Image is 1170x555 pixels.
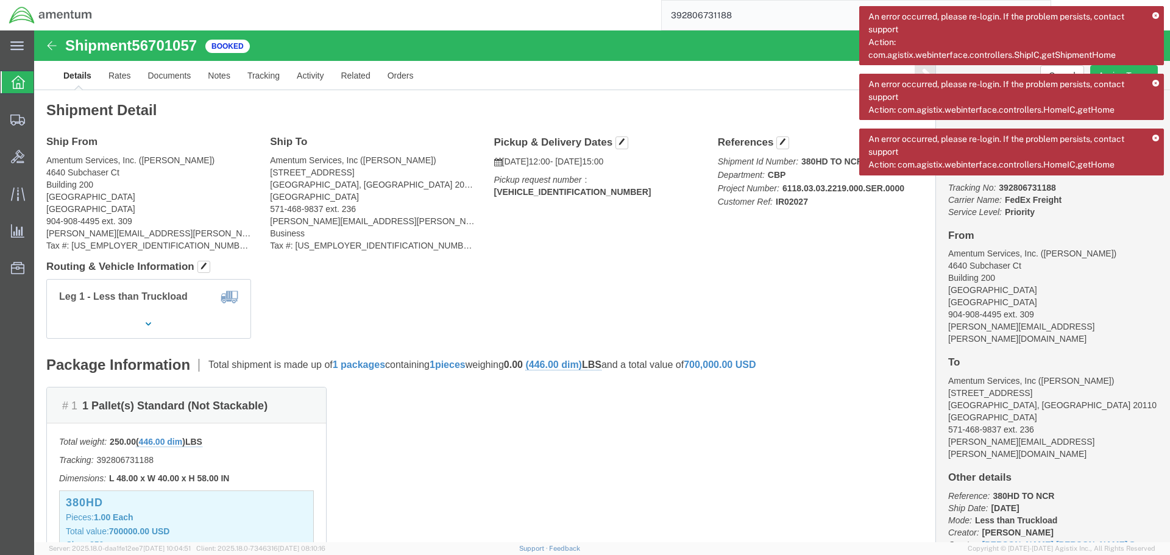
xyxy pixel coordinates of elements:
input: Search for shipment number, reference number [662,1,1032,30]
span: Client: 2025.18.0-7346316 [196,545,325,552]
iframe: FS Legacy Container [34,30,1170,542]
span: Server: 2025.18.0-daa1fe12ee7 [49,545,191,552]
span: An error occurred, please re-login. If the problem persists, contact support Action: com.agistix.... [868,78,1144,116]
span: Copyright © [DATE]-[DATE] Agistix Inc., All Rights Reserved [968,543,1155,554]
img: logo [9,6,93,24]
span: An error occurred, please re-login. If the problem persists, contact support Action: com.agistix.... [868,10,1144,62]
span: [DATE] 10:04:51 [143,545,191,552]
a: Feedback [549,545,580,552]
span: An error occurred, please re-login. If the problem persists, contact support Action: com.agistix.... [868,133,1144,171]
a: Support [519,545,550,552]
span: [DATE] 08:10:16 [278,545,325,552]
